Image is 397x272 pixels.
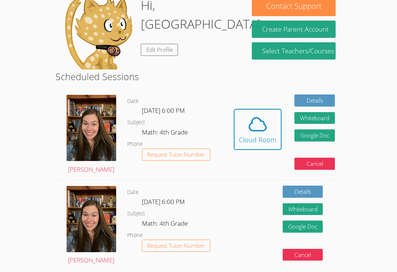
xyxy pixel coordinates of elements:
[252,42,336,60] a: Select Teachers/Courses
[283,221,323,233] a: Google Doc
[239,135,276,145] div: Cloud Room
[142,148,211,161] button: Request Tutor Number
[127,140,143,149] dt: Phone
[294,94,335,107] a: Details
[147,243,205,248] span: Request Tutor Number
[127,231,143,240] dt: Phone
[142,197,185,206] span: [DATE] 6:00 PM
[67,186,116,252] img: avatar.png
[67,95,116,175] a: [PERSON_NAME]
[127,97,139,106] dt: Date
[142,218,189,231] dd: Math: 4th Grade
[67,186,116,266] a: [PERSON_NAME]
[147,152,205,157] span: Request Tutor Number
[127,118,145,127] dt: Subject
[294,158,335,170] button: Cancel
[283,186,323,198] a: Details
[294,129,335,142] a: Google Doc
[56,69,341,83] h2: Scheduled Sessions
[234,109,282,150] button: Cloud Room
[283,203,323,215] button: Whiteboard
[127,209,145,218] dt: Subject
[283,249,323,261] button: Cancel
[252,21,336,38] button: Create Parent Account
[142,106,185,115] span: [DATE] 6:00 PM
[141,44,178,56] a: Edit Profile
[67,95,116,161] img: avatar.png
[294,112,335,124] button: Whiteboard
[142,127,189,140] dd: Math: 4th Grade
[142,240,211,252] button: Request Tutor Number
[127,188,139,197] dt: Date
